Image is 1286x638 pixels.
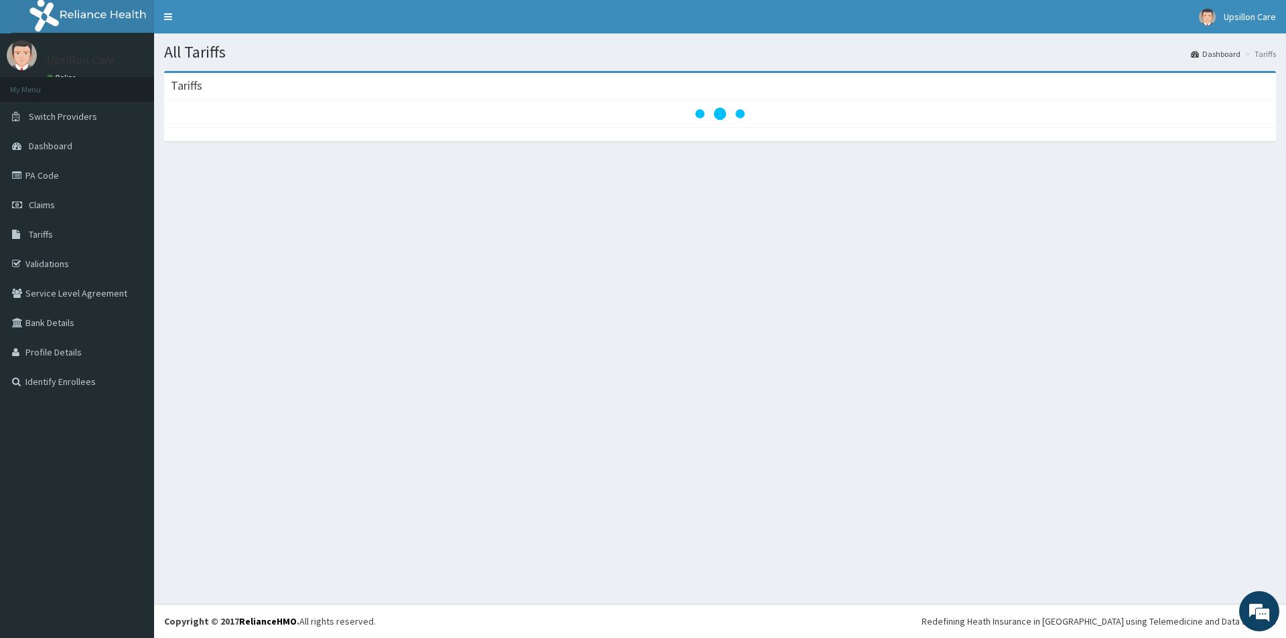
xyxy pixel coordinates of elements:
span: Tariffs [29,228,53,240]
a: RelianceHMO [239,615,297,627]
span: Switch Providers [29,110,97,123]
img: User Image [1199,9,1216,25]
strong: Copyright © 2017 . [164,615,299,627]
svg: audio-loading [693,87,747,141]
a: Online [47,73,79,82]
span: Upsillon Care [1224,11,1276,23]
li: Tariffs [1242,48,1276,60]
h1: All Tariffs [164,44,1276,61]
span: Claims [29,199,55,211]
footer: All rights reserved. [154,604,1286,638]
a: Dashboard [1191,48,1240,60]
h3: Tariffs [171,80,202,92]
span: Dashboard [29,140,72,152]
p: Upsillon Care [47,54,115,66]
img: User Image [7,40,37,70]
div: Redefining Heath Insurance in [GEOGRAPHIC_DATA] using Telemedicine and Data Science! [922,615,1276,628]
